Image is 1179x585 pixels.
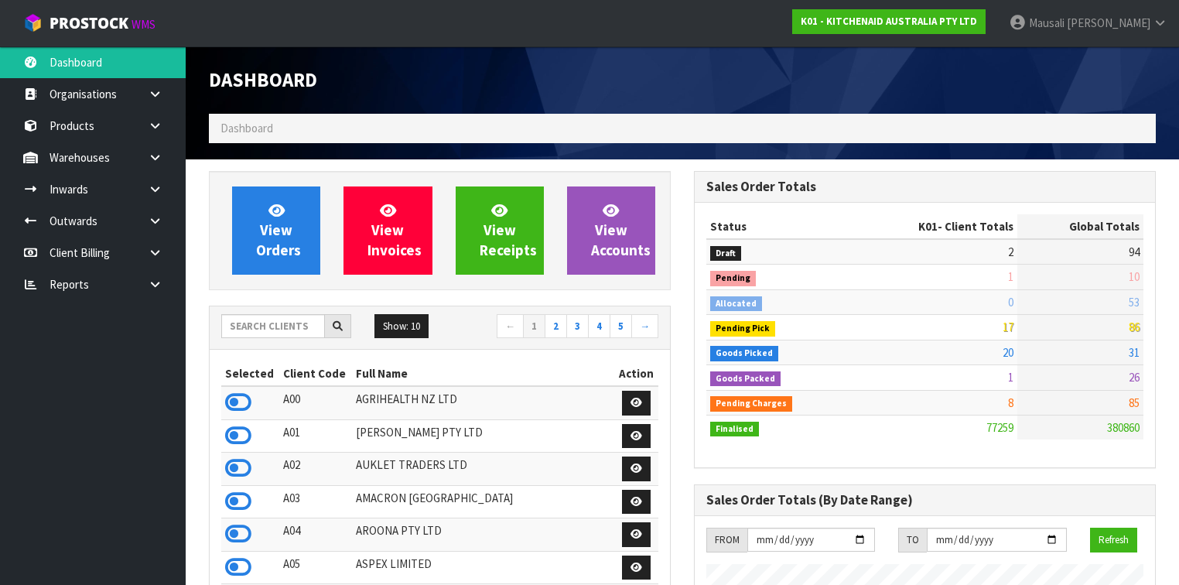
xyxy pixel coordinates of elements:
td: AUKLET TRADERS LTD [352,453,614,486]
th: Action [614,361,658,386]
span: 53 [1129,295,1140,310]
span: View Invoices [367,201,422,259]
span: 380860 [1107,420,1140,435]
a: ViewReceipts [456,186,544,275]
td: A02 [279,453,352,486]
span: 94 [1129,245,1140,259]
span: 0 [1008,295,1013,310]
span: Draft [710,246,741,262]
th: Selected [221,361,279,386]
a: K01 - KITCHENAID AUSTRALIA PTY LTD [792,9,986,34]
a: ViewInvoices [343,186,432,275]
a: 5 [610,314,632,339]
span: 31 [1129,345,1140,360]
td: A05 [279,551,352,584]
span: 10 [1129,269,1140,284]
span: Pending Pick [710,321,775,337]
div: TO [898,528,927,552]
span: 20 [1003,345,1013,360]
strong: K01 - KITCHENAID AUSTRALIA PTY LTD [801,15,977,28]
td: A00 [279,386,352,419]
span: View Accounts [591,201,651,259]
td: AROONA PTY LTD [352,518,614,552]
span: Finalised [710,422,759,437]
span: 1 [1008,370,1013,385]
span: 85 [1129,395,1140,410]
span: 77259 [986,420,1013,435]
span: Goods Packed [710,371,781,387]
th: Full Name [352,361,614,386]
span: 8 [1008,395,1013,410]
span: View Receipts [480,201,537,259]
small: WMS [132,17,155,32]
th: Global Totals [1017,214,1143,239]
span: 26 [1129,370,1140,385]
input: Search clients [221,314,325,338]
button: Show: 10 [374,314,429,339]
td: ASPEX LIMITED [352,551,614,584]
span: 2 [1008,245,1013,259]
span: K01 [918,219,938,234]
h3: Sales Order Totals [706,180,1143,194]
a: 4 [588,314,610,339]
span: 86 [1129,320,1140,334]
a: → [631,314,658,339]
span: Pending [710,271,756,286]
th: Status [706,214,851,239]
td: A03 [279,485,352,518]
span: Goods Picked [710,346,778,361]
td: A04 [279,518,352,552]
a: 3 [566,314,589,339]
a: ViewOrders [232,186,320,275]
button: Refresh [1090,528,1137,552]
a: 2 [545,314,567,339]
div: FROM [706,528,747,552]
th: - Client Totals [851,214,1017,239]
nav: Page navigation [451,314,658,341]
span: Dashboard [220,121,273,135]
th: Client Code [279,361,352,386]
span: [PERSON_NAME] [1067,15,1150,30]
span: 1 [1008,269,1013,284]
a: ViewAccounts [567,186,655,275]
a: 1 [523,314,545,339]
td: A01 [279,419,352,453]
td: AGRIHEALTH NZ LTD [352,386,614,419]
span: View Orders [256,201,301,259]
span: Dashboard [209,67,317,92]
img: cube-alt.png [23,13,43,32]
span: 17 [1003,320,1013,334]
span: ProStock [50,13,128,33]
span: Allocated [710,296,762,312]
span: Mausali [1029,15,1065,30]
a: ← [497,314,524,339]
td: [PERSON_NAME] PTY LTD [352,419,614,453]
span: Pending Charges [710,396,792,412]
td: AMACRON [GEOGRAPHIC_DATA] [352,485,614,518]
h3: Sales Order Totals (By Date Range) [706,493,1143,508]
